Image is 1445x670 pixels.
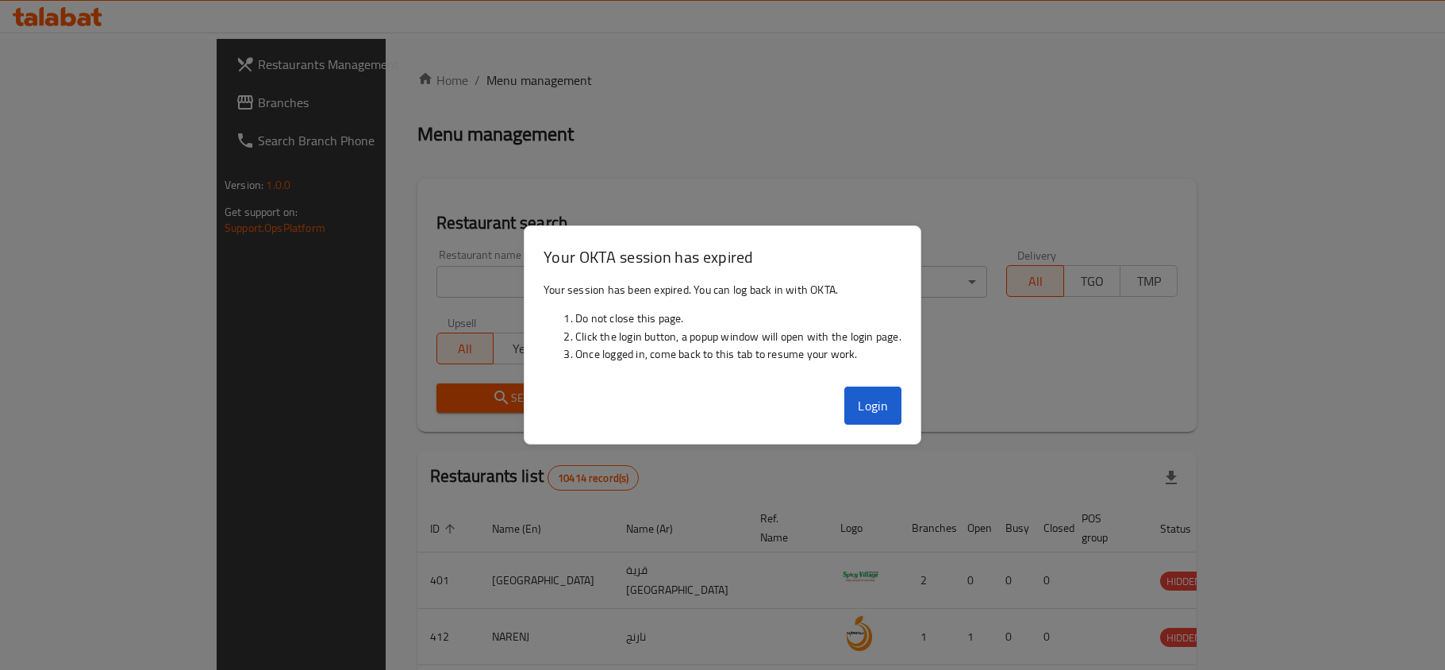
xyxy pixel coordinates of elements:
h3: Your OKTA session has expired [544,245,901,268]
div: Your session has been expired. You can log back in with OKTA. [525,275,920,381]
li: Do not close this page. [575,310,901,327]
button: Login [844,387,901,425]
li: Click the login button, a popup window will open with the login page. [575,328,901,345]
li: Once logged in, come back to this tab to resume your work. [575,345,901,363]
